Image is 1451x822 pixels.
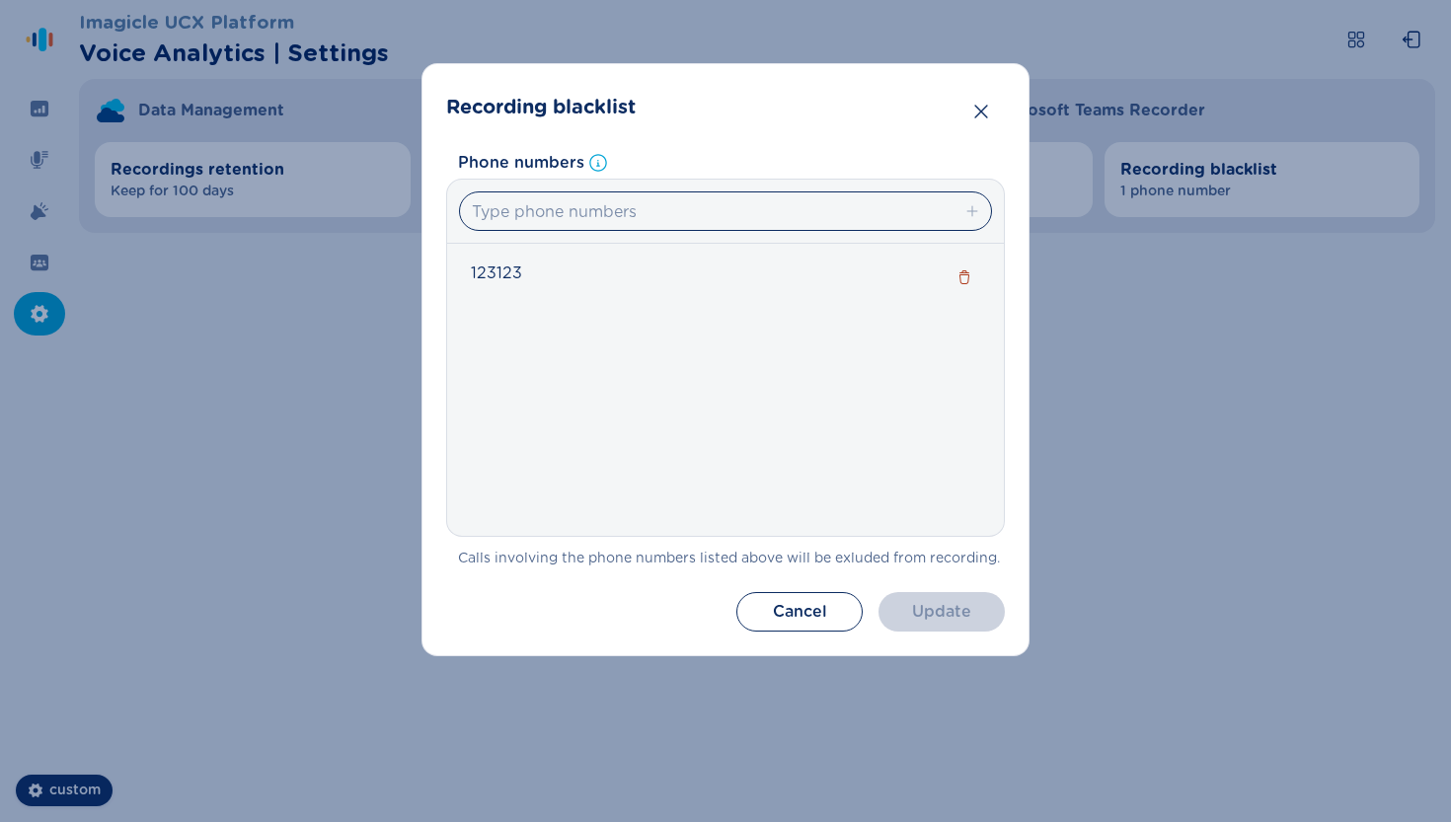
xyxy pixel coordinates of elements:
span: Calls involving the phone numbers listed above will be exluded from recording. [458,549,1005,568]
button: Cancel [736,592,863,632]
header: Recording blacklist [446,88,1005,127]
button: integrationManagement.removeURL [949,262,980,293]
button: Close [961,92,1001,131]
span: 123123 [471,262,522,293]
span: Phone numbers [458,151,584,175]
button: Update [878,592,1005,632]
input: Type phone numbers [459,191,992,231]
